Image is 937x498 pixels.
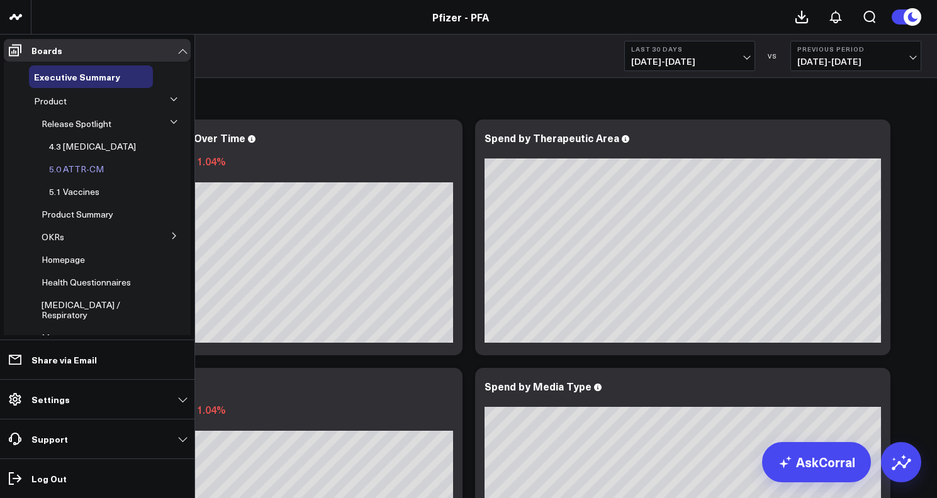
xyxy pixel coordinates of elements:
span: Executive Summary [34,70,120,83]
p: Support [31,434,68,444]
p: Log Out [31,473,67,484]
a: 5.0 ATTR-CM [49,164,104,174]
a: Health Questionnaires [42,277,131,287]
a: Product [34,96,67,106]
a: Homepage [42,255,85,265]
span: OKRs [42,231,64,243]
a: Release Spotlight [42,119,111,129]
b: Last 30 Days [631,45,748,53]
a: Log Out [4,467,191,490]
span: Product Summary [42,208,113,220]
p: Share via Email [31,355,97,365]
span: [DATE] - [DATE] [631,57,748,67]
span: Product [34,95,67,107]
button: Previous Period[DATE]-[DATE] [790,41,921,71]
button: Last 30 Days[DATE]-[DATE] [624,41,755,71]
a: OKRs [42,232,64,242]
span: Health Questionnaires [42,276,131,288]
span: 5.1 Vaccines [49,185,99,197]
b: Previous Period [797,45,914,53]
a: AskCorral [762,442,871,482]
a: Executive Summary [34,72,120,82]
span: Homepage [42,253,85,265]
a: [MEDICAL_DATA] / Respiratory [42,300,153,320]
span: 11.04% [191,402,226,416]
div: VS [761,52,784,60]
span: 11.04% [191,154,226,168]
div: Previous: $693.65k [57,172,453,182]
span: [DATE] - [DATE] [797,57,914,67]
p: Settings [31,394,70,404]
a: Product Summary [42,209,113,219]
span: Release Spotlight [42,118,111,130]
div: Previous: $693.65k [57,421,453,431]
span: 5.0 ATTR-CM [49,163,104,175]
div: Spend by Therapeutic Area [485,131,619,145]
a: 4.3 [MEDICAL_DATA] [49,141,136,152]
a: 5.1 Vaccines [49,187,99,197]
p: Boards [31,45,62,55]
span: 4.3 [MEDICAL_DATA] [49,140,136,152]
span: [MEDICAL_DATA] / Respiratory [42,299,120,321]
span: Menopause [42,331,89,343]
a: Menopause [42,333,89,343]
div: Spend by Media Type [485,379,592,393]
a: Pfizer - PFA [432,10,489,24]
